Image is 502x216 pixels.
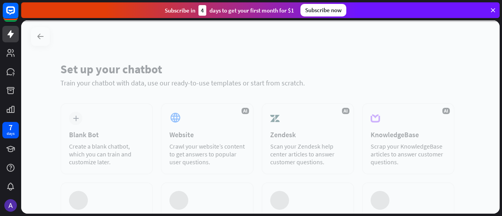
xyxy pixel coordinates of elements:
div: days [7,131,15,136]
a: 7 days [2,122,19,138]
div: 7 [9,124,13,131]
div: Subscribe now [300,4,346,16]
div: 4 [198,5,206,16]
div: Subscribe in days to get your first month for $1 [165,5,294,16]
